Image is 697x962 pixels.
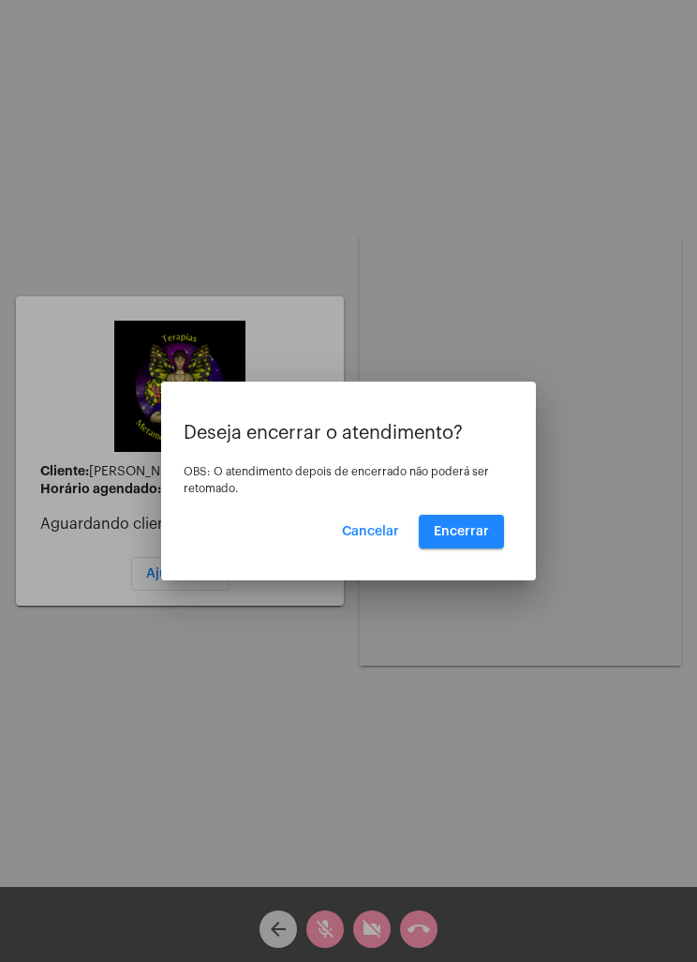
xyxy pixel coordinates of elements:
button: Encerrar [419,515,504,549]
span: OBS: O atendimento depois de encerrado não poderá ser retomado. [184,466,489,494]
span: Encerrar [434,525,489,538]
p: Deseja encerrar o atendimento? [184,423,513,443]
button: Cancelar [327,515,414,549]
span: Cancelar [342,525,399,538]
